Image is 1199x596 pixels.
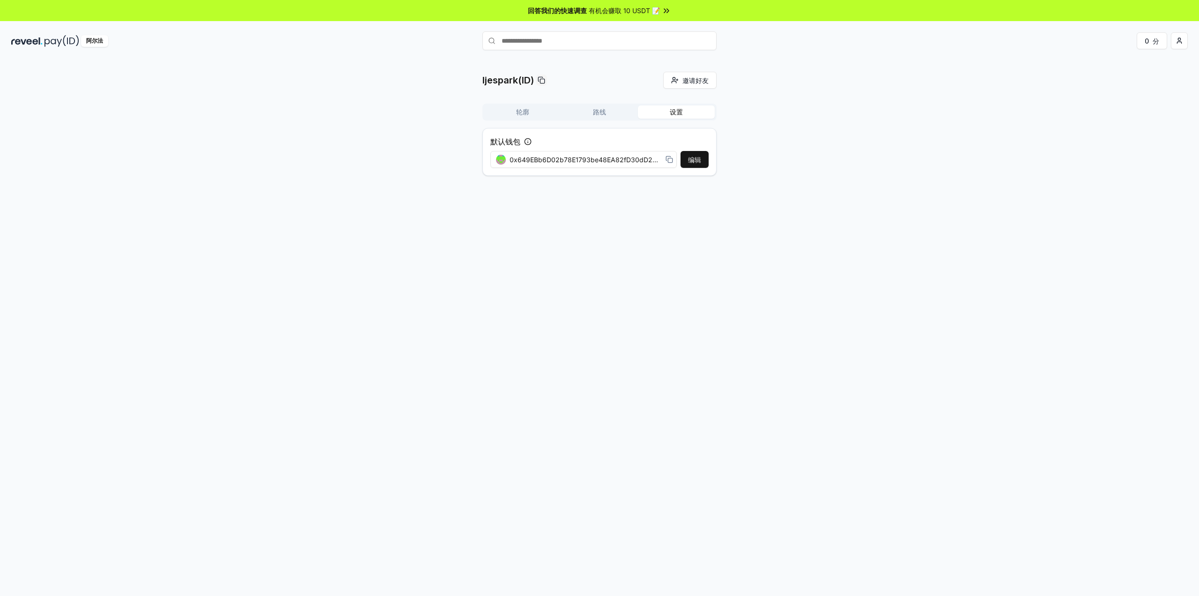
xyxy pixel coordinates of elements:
[682,76,709,84] font: 邀请好友
[510,156,680,164] font: 0x649EBb6D02b78E1793be48EA82fD30dD29659a5F
[681,151,709,168] button: 编辑
[86,37,103,44] font: 阿尔法
[663,72,717,89] button: 邀请好友
[516,108,529,116] font: 轮廓
[482,75,534,86] font: ljespark(ID)
[1145,37,1149,45] font: 0
[1153,37,1159,45] font: 分
[1137,32,1167,49] button: 0分
[44,35,79,47] img: 付款编号
[11,35,43,47] img: 揭示黑暗
[593,108,606,116] font: 路线
[490,137,520,146] font: 默认钱包
[528,7,587,15] font: 回答我们的快速调查
[670,108,683,116] font: 设置
[589,7,660,15] font: 有机会赚取 10 USDT 📝
[688,156,701,164] font: 编辑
